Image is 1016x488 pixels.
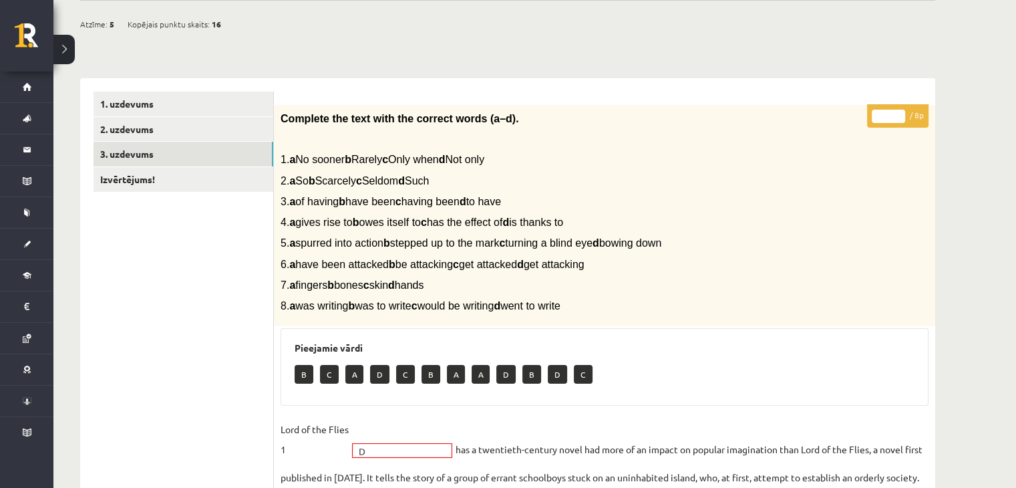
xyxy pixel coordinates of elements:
p: D [496,365,516,384]
span: 5. spurred into action stepped up to the mark turning a blind eye bowing down [281,237,661,249]
p: / 8p [867,104,928,128]
p: B [295,365,313,384]
span: 4. gives rise to owes itself to has the effect of is thanks to [281,217,563,228]
b: d [517,259,524,270]
p: B [522,365,541,384]
span: 2. So Scarcely Seldom Such [281,175,429,187]
b: d [494,300,500,312]
b: a [289,259,295,270]
b: b [309,175,315,187]
span: 8. was writing was to write would be writing went to write [281,300,560,312]
b: b [345,154,351,165]
b: a [289,154,295,165]
b: a [289,217,295,228]
span: 5 [110,14,114,34]
b: a [289,279,295,291]
a: 1. uzdevums [94,92,273,116]
p: A [345,365,363,384]
b: c [382,154,388,165]
b: a [289,175,295,187]
p: A [447,365,465,384]
b: c [363,279,369,291]
span: 7. fingers bones skin hands [281,279,424,291]
span: 1. No sooner Rarely Only when Not only [281,154,484,165]
a: Rīgas 1. Tālmācības vidusskola [15,23,53,57]
b: b [389,259,395,270]
span: 6. have been attacked be attacking get attacked get attacking [281,259,584,270]
b: b [339,196,345,207]
b: b [353,217,359,228]
b: b [327,279,334,291]
a: 2. uzdevums [94,117,273,142]
b: a [289,237,295,249]
b: b [383,237,390,249]
p: C [320,365,339,384]
b: c [421,217,427,228]
b: c [356,175,362,187]
span: D [359,445,434,458]
p: A [472,365,490,384]
span: Atzīme: [80,14,108,34]
span: 3. of having have been having been to have [281,196,501,207]
b: b [348,300,355,312]
a: Izvērtējums! [94,167,273,192]
b: d [439,154,446,165]
span: 16 [212,14,221,34]
b: c [395,196,401,207]
a: 3. uzdevums [94,142,273,166]
b: a [289,196,295,207]
p: B [421,365,440,384]
span: Kopējais punktu skaits: [128,14,210,34]
b: d [460,196,466,207]
p: Lord of the Flies 1 [281,419,349,459]
b: c [453,259,459,270]
b: a [289,300,295,312]
p: C [574,365,592,384]
b: d [388,279,395,291]
p: D [548,365,567,384]
b: d [592,237,599,249]
h3: Pieejamie vārdi [295,342,914,354]
p: D [370,365,389,384]
b: d [502,217,509,228]
a: D [353,444,452,457]
b: c [411,300,417,312]
b: c [499,237,505,249]
b: d [398,175,405,187]
span: Complete the text with the correct words (a–d). [281,113,519,124]
p: C [396,365,415,384]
